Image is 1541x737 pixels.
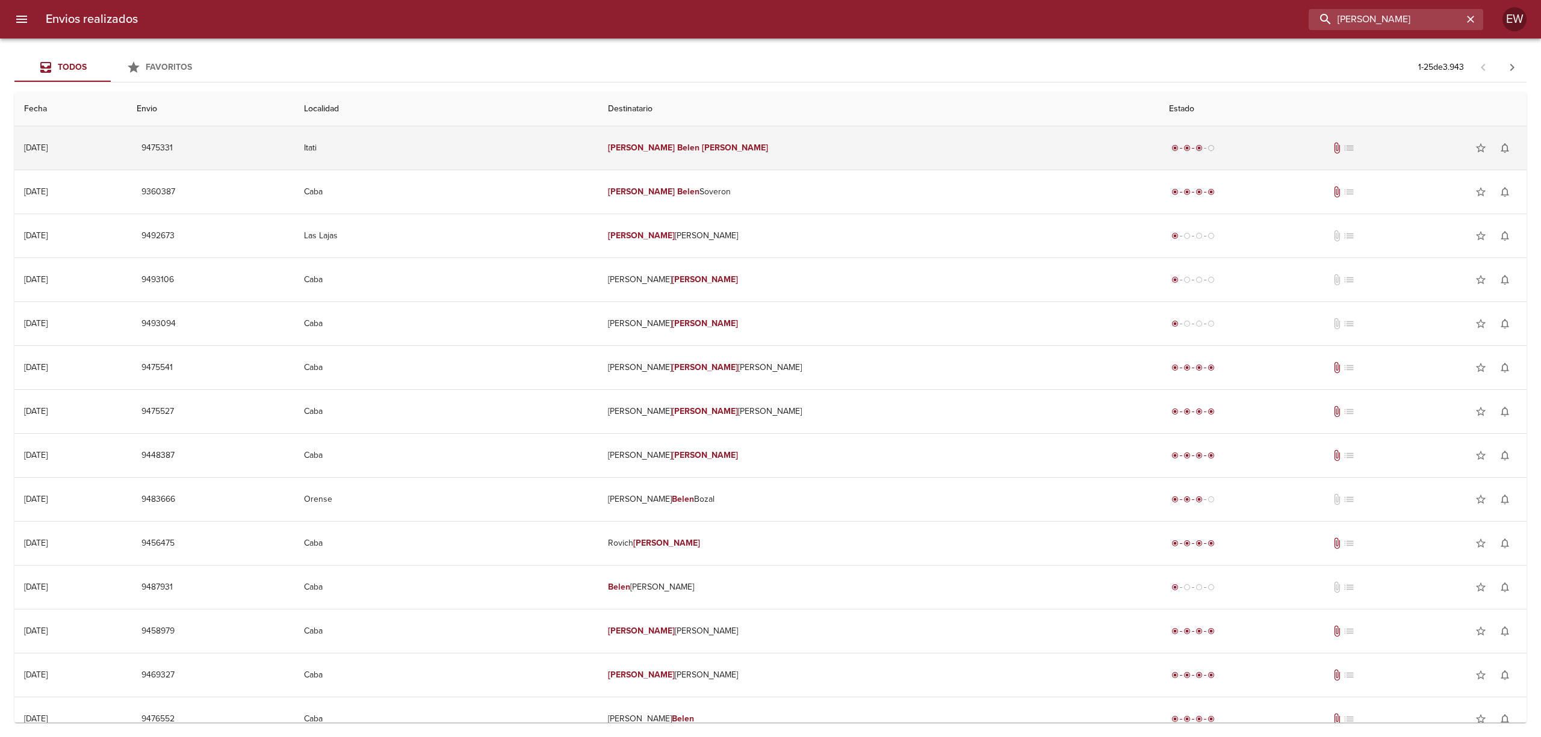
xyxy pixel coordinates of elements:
[1469,487,1493,511] button: Agregar a favoritos
[1331,669,1343,681] span: Tiene documentos adjuntos
[1195,496,1203,503] span: radio_button_checked
[1493,268,1517,292] button: Activar notificaciones
[1169,493,1217,505] div: En viaje
[598,390,1159,433] td: [PERSON_NAME] [PERSON_NAME]
[672,362,739,372] em: [PERSON_NAME]
[608,582,630,592] em: Belen
[294,126,598,170] td: Itati
[1499,186,1511,198] span: notifications_none
[137,401,179,423] button: 9475527
[1331,581,1343,593] span: No tiene documentos adjuntos
[1469,663,1493,687] button: Agregar a favoritos
[24,362,48,372] div: [DATE]
[608,187,675,197] em: [PERSON_NAME]
[1331,449,1343,461] span: Tiene documentos adjuntos
[1183,452,1191,459] span: radio_button_checked
[1331,493,1343,505] span: No tiene documentos adjuntos
[598,92,1159,126] th: Destinatario
[1493,180,1517,204] button: Activar notificaciones
[1171,232,1179,239] span: radio_button_checked
[1475,625,1487,637] span: star_border
[598,302,1159,345] td: [PERSON_NAME]
[1469,531,1493,555] button: Agregar a favoritos
[137,137,178,159] button: 9475331
[672,406,739,416] em: [PERSON_NAME]
[1169,669,1217,681] div: Entregado
[1493,312,1517,336] button: Activar notificaciones
[1183,364,1191,371] span: radio_button_checked
[1171,584,1179,591] span: radio_button_checked
[14,53,207,82] div: Tabs Envios
[14,92,127,126] th: Fecha
[1475,362,1487,374] span: star_border
[1343,449,1355,461] span: No tiene pedido asociado
[1475,318,1487,330] span: star_border
[1169,713,1217,725] div: Entregado
[1493,663,1517,687] button: Activar notificaciones
[1499,142,1511,154] span: notifications_none
[24,670,48,680] div: [DATE]
[137,620,179,643] button: 9458979
[1183,320,1191,327] span: radio_button_unchecked
[1418,61,1464,73] p: 1 - 25 de 3.943
[141,273,174,288] span: 9493106
[1171,144,1179,152] span: radio_button_checked
[1331,318,1343,330] span: No tiene documentos adjuntos
[137,664,179,686] button: 9469327
[1169,625,1217,637] div: Entregado
[598,214,1159,257] td: [PERSON_NAME]
[1499,713,1511,725] span: notifications_none
[1309,9,1463,30] input: buscar
[1469,312,1493,336] button: Agregar a favoritos
[1343,230,1355,242] span: No tiene pedido asociado
[1183,232,1191,239] span: radio_button_unchecked
[677,143,699,153] em: Belen
[1183,628,1191,635] span: radio_button_checked
[294,258,598,301] td: Caba
[137,708,179,730] button: 9476552
[1343,406,1355,418] span: No tiene pedido asociado
[1169,230,1217,242] div: Generado
[24,714,48,724] div: [DATE]
[598,653,1159,697] td: [PERSON_NAME]
[24,582,48,592] div: [DATE]
[598,522,1159,565] td: Rovich
[1475,230,1487,242] span: star_border
[1159,92,1527,126] th: Estado
[598,478,1159,521] td: [PERSON_NAME] Bozal
[1208,320,1215,327] span: radio_button_unchecked
[141,404,174,419] span: 9475527
[1493,619,1517,643] button: Activar notificaciones
[141,360,173,375] span: 9475541
[1331,142,1343,154] span: Tiene documentos adjuntos
[1208,628,1215,635] span: radio_button_checked
[1493,356,1517,380] button: Activar notificaciones
[137,445,179,467] button: 9448387
[24,187,48,197] div: [DATE]
[672,494,694,504] em: Belen
[598,258,1159,301] td: [PERSON_NAME]
[1183,144,1191,152] span: radio_button_checked
[1493,443,1517,467] button: Activar notificaciones
[1171,671,1179,679] span: radio_button_checked
[1208,452,1215,459] span: radio_button_checked
[1208,496,1215,503] span: radio_button_unchecked
[1499,537,1511,549] span: notifications_none
[1469,443,1493,467] button: Agregar a favoritos
[1499,230,1511,242] span: notifications_none
[1183,671,1191,679] span: radio_button_checked
[1343,669,1355,681] span: No tiene pedido asociado
[1195,540,1203,547] span: radio_button_checked
[598,566,1159,609] td: [PERSON_NAME]
[608,143,675,153] em: [PERSON_NAME]
[1195,232,1203,239] span: radio_button_unchecked
[141,316,176,331] span: 9493094
[1169,318,1217,330] div: Generado
[702,143,769,153] em: [PERSON_NAME]
[1208,144,1215,152] span: radio_button_unchecked
[1475,142,1487,154] span: star_border
[672,450,739,460] em: [PERSON_NAME]
[1469,399,1493,424] button: Agregar a favoritos
[294,609,598,653] td: Caba
[1195,671,1203,679] span: radio_button_checked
